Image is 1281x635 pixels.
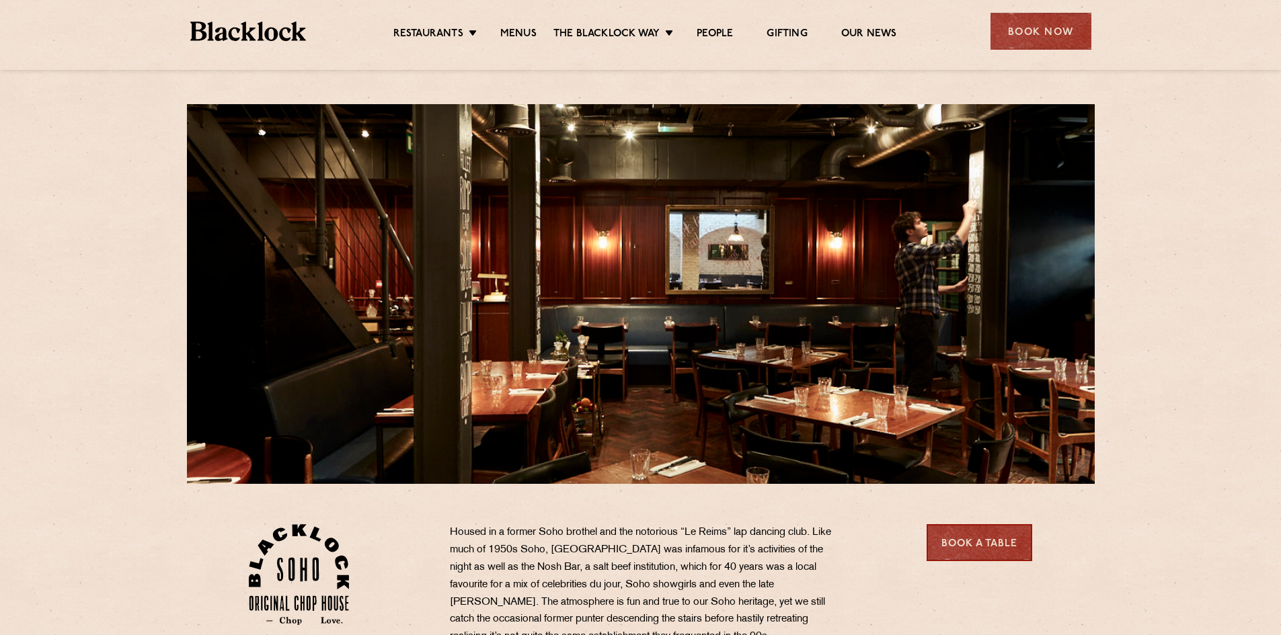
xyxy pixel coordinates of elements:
[500,28,537,42] a: Menus
[927,524,1032,561] a: Book a Table
[553,28,660,42] a: The Blacklock Way
[697,28,733,42] a: People
[393,28,463,42] a: Restaurants
[190,22,307,41] img: BL_Textured_Logo-footer-cropped.svg
[841,28,897,42] a: Our News
[767,28,807,42] a: Gifting
[249,524,349,625] img: Soho-stamp-default.svg
[991,13,1091,50] div: Book Now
